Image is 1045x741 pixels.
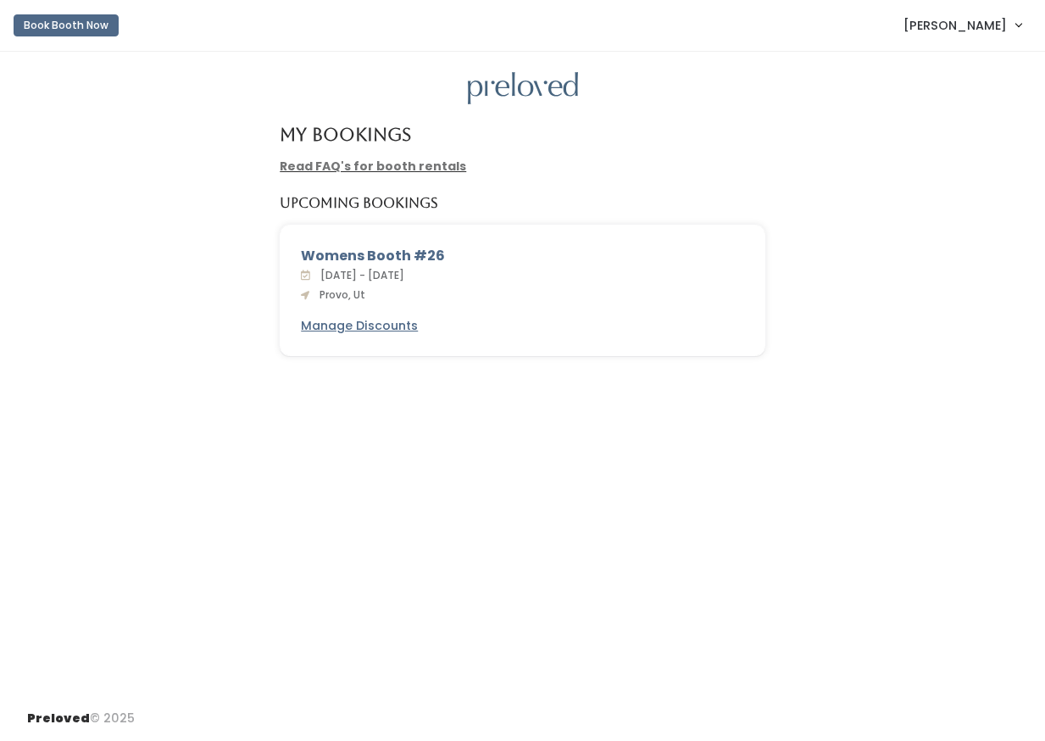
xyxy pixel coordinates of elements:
[280,158,466,175] a: Read FAQ's for booth rentals
[903,16,1007,35] span: [PERSON_NAME]
[280,196,438,211] h5: Upcoming Bookings
[301,246,744,266] div: Womens Booth #26
[313,287,365,302] span: Provo, Ut
[301,317,418,334] u: Manage Discounts
[14,7,119,44] a: Book Booth Now
[468,72,578,105] img: preloved logo
[314,268,404,282] span: [DATE] - [DATE]
[14,14,119,36] button: Book Booth Now
[887,7,1038,43] a: [PERSON_NAME]
[27,710,90,727] span: Preloved
[280,125,411,144] h4: My Bookings
[301,317,418,335] a: Manage Discounts
[27,696,135,727] div: © 2025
